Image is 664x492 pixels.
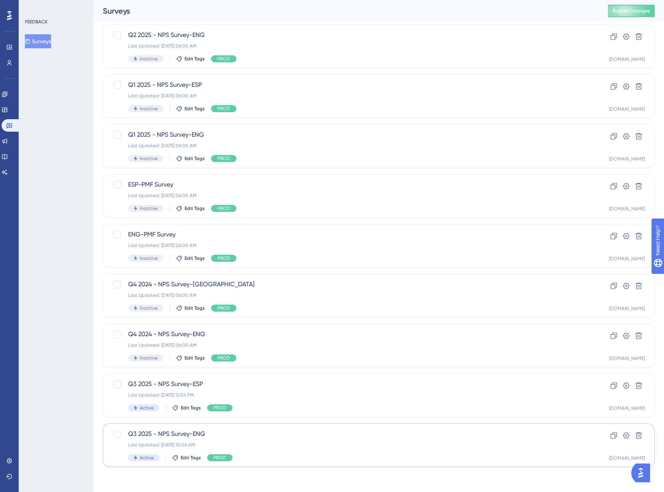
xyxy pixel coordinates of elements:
[140,255,158,261] span: Inactive
[185,355,205,361] span: Edit Tags
[128,292,567,298] div: Last Updated: [DATE] 06:00 AM
[217,106,230,112] span: PROD
[172,455,201,461] button: Edit Tags
[609,156,645,162] div: [DOMAIN_NAME]
[217,155,230,162] span: PROD
[217,205,230,212] span: PROD
[217,355,230,361] span: PROD
[128,43,567,49] div: Last Updated: [DATE] 06:00 AM
[128,242,567,249] div: Last Updated: [DATE] 06:00 AM
[140,305,158,311] span: Inactive
[176,305,205,311] button: Edit Tags
[128,429,567,439] span: Q3 2025 - NPS Survey-ENG
[181,405,201,411] span: Edit Tags
[609,206,645,212] div: [DOMAIN_NAME]
[140,205,158,212] span: Inactive
[176,106,205,112] button: Edit Tags
[185,205,205,212] span: Edit Tags
[185,56,205,62] span: Edit Tags
[128,280,567,289] span: Q4 2024 - NPS Survey-[GEOGRAPHIC_DATA]
[217,56,230,62] span: PROD
[608,5,655,17] button: Publish Changes
[128,442,567,448] div: Last Updated: [DATE] 10:06 AM
[609,106,645,112] div: [DOMAIN_NAME]
[25,34,51,48] button: Surveys
[128,379,567,389] span: Q3 2025 - NPS Survey-ESP
[609,56,645,62] div: [DOMAIN_NAME]
[185,106,205,112] span: Edit Tags
[128,180,567,189] span: ESP-PMF Survey
[185,255,205,261] span: Edit Tags
[140,106,158,112] span: Inactive
[176,56,205,62] button: Edit Tags
[172,405,201,411] button: Edit Tags
[609,305,645,312] div: [DOMAIN_NAME]
[185,155,205,162] span: Edit Tags
[18,2,49,11] span: Need Help?
[128,330,567,339] span: Q4 2024 - NPS Survey-ENG
[213,405,226,411] span: PROD
[128,392,567,398] div: Last Updated: [DATE] 12:54 PM
[176,255,205,261] button: Edit Tags
[140,56,158,62] span: Inactive
[176,205,205,212] button: Edit Tags
[128,80,567,90] span: Q1 2025 - NPS Survey-ESP
[128,93,567,99] div: Last Updated: [DATE] 06:00 AM
[213,455,226,461] span: PROD
[128,143,567,149] div: Last Updated: [DATE] 06:00 AM
[609,455,645,461] div: [DOMAIN_NAME]
[217,255,230,261] span: PROD
[128,192,567,199] div: Last Updated: [DATE] 06:00 AM
[25,19,48,25] div: FEEDBACK
[609,355,645,362] div: [DOMAIN_NAME]
[128,230,567,239] span: ENG-PMF Survey
[217,305,230,311] span: PROD
[140,405,154,411] span: Active
[176,355,205,361] button: Edit Tags
[128,30,567,40] span: Q2 2025 - NPS Survey-ENG
[176,155,205,162] button: Edit Tags
[140,355,158,361] span: Inactive
[631,461,655,485] iframe: UserGuiding AI Assistant Launcher
[609,256,645,262] div: [DOMAIN_NAME]
[103,5,588,16] div: Surveys
[140,455,154,461] span: Active
[128,130,567,139] span: Q1 2025 - NPS Survey-ENG
[613,8,650,14] span: Publish Changes
[181,455,201,461] span: Edit Tags
[140,155,158,162] span: Inactive
[185,305,205,311] span: Edit Tags
[609,405,645,411] div: [DOMAIN_NAME]
[128,342,567,348] div: Last Updated: [DATE] 06:00 AM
